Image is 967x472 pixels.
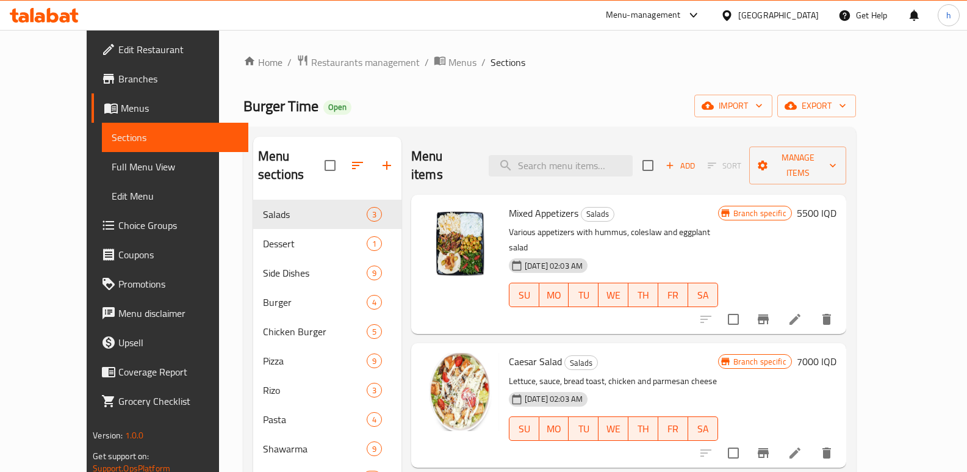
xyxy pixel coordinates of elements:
[92,211,248,240] a: Choice Groups
[367,207,382,222] div: items
[367,414,381,426] span: 4
[343,151,372,180] span: Sort sections
[263,354,367,368] span: Pizza
[448,55,476,70] span: Menus
[297,54,420,70] a: Restaurants management
[367,209,381,220] span: 3
[603,286,624,304] span: WE
[92,93,248,123] a: Menus
[749,438,778,468] button: Branch-specific-item
[323,102,351,112] span: Open
[759,150,836,181] span: Manage items
[367,297,381,308] span: 4
[92,35,248,64] a: Edit Restaurant
[118,71,239,86] span: Branches
[812,438,841,468] button: delete
[367,354,382,368] div: items
[118,247,239,262] span: Coupons
[323,100,351,115] div: Open
[367,441,382,456] div: items
[367,383,382,398] div: items
[721,440,746,466] span: Select to update
[92,387,248,416] a: Grocery Checklist
[92,240,248,269] a: Coupons
[539,283,569,307] button: MO
[367,324,382,339] div: items
[253,288,401,317] div: Burger4
[125,427,144,443] span: 1.0.0
[263,383,367,398] span: Rizo
[573,286,594,304] span: TU
[628,416,658,441] button: TH
[569,416,599,441] button: TU
[509,204,578,222] span: Mixed Appetizers
[539,416,569,441] button: MO
[253,317,401,346] div: Chicken Burger5
[749,305,778,334] button: Branch-specific-item
[700,156,749,175] span: Select section first
[514,420,534,438] span: SU
[704,98,763,114] span: import
[253,346,401,376] div: Pizza9
[425,55,429,70] li: /
[581,207,614,222] div: Salads
[573,420,594,438] span: TU
[946,9,951,22] span: h
[263,295,367,310] div: Burger
[788,446,802,460] a: Edit menu item
[728,356,791,368] span: Branch specific
[509,352,562,371] span: Caesar Salad
[421,205,499,283] img: Mixed Appetizers
[812,305,841,334] button: delete
[367,412,382,427] div: items
[628,283,658,307] button: TH
[92,269,248,299] a: Promotions
[658,283,688,307] button: FR
[118,394,239,408] span: Grocery Checklist
[112,130,239,145] span: Sections
[263,236,367,251] span: Dessert
[263,266,367,280] span: Side Dishes
[606,8,681,23] div: Menu-management
[569,283,599,307] button: TU
[509,283,539,307] button: SU
[118,365,239,379] span: Coverage Report
[253,434,401,463] div: Shawarma9
[253,376,401,405] div: Rizo3
[491,55,525,70] span: Sections
[367,443,381,455] span: 9
[93,448,149,464] span: Get support on:
[633,420,653,438] span: TH
[509,225,718,255] p: Various appetizers with hummus, coleslaw and eggplant salad
[118,277,239,291] span: Promotions
[661,156,700,175] span: Add item
[581,207,614,221] span: Salads
[693,420,713,438] span: SA
[509,416,539,441] button: SU
[635,153,661,178] span: Select section
[367,267,381,279] span: 9
[787,98,846,114] span: export
[102,181,248,211] a: Edit Menu
[411,147,474,184] h2: Menu items
[544,420,564,438] span: MO
[263,324,367,339] div: Chicken Burger
[253,229,401,258] div: Dessert1
[263,441,367,456] span: Shawarma
[93,427,123,443] span: Version:
[421,353,499,431] img: Caesar Salad
[481,55,486,70] li: /
[243,54,856,70] nav: breadcrumb
[694,95,772,117] button: import
[263,412,367,427] span: Pasta
[603,420,624,438] span: WE
[599,416,628,441] button: WE
[693,286,713,304] span: SA
[633,286,653,304] span: TH
[92,64,248,93] a: Branches
[367,295,382,310] div: items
